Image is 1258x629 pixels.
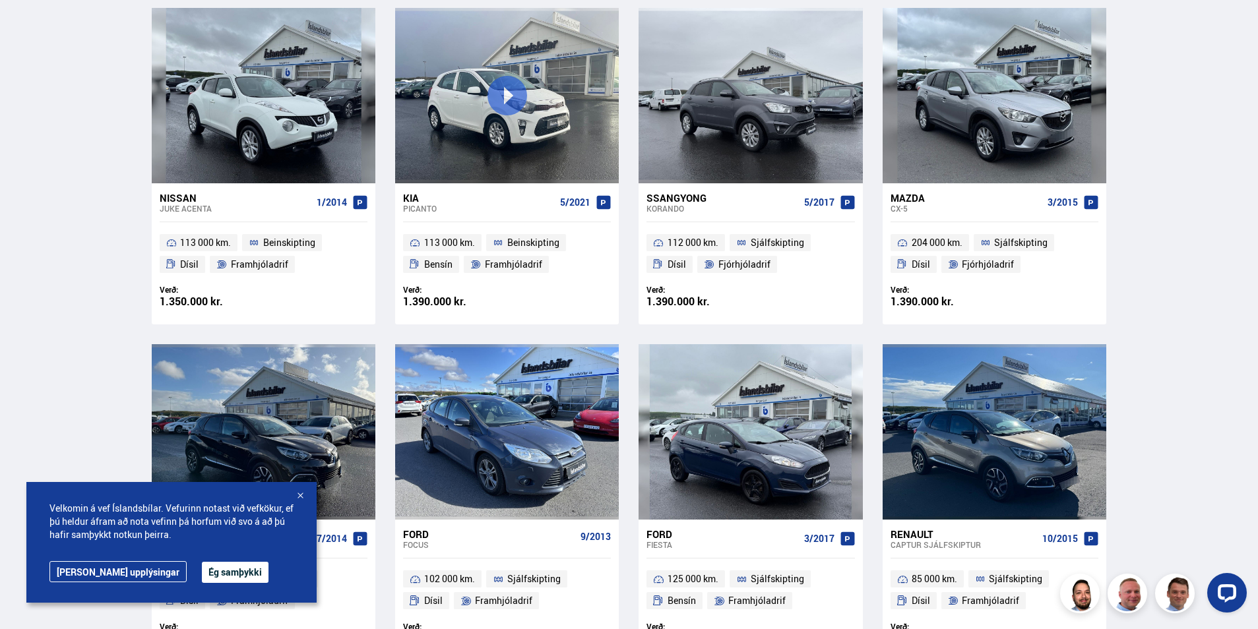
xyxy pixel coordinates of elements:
span: Dísil [912,256,930,272]
div: Verð: [891,285,995,295]
span: 7/2014 [317,533,347,544]
a: Kia Picanto 5/2021 113 000 km. Beinskipting Bensín Framhjóladrif Verð: 1.390.000 kr. [395,183,619,324]
img: siFngHWaQ9KaOqBr.png [1110,576,1149,615]
span: 112 000 km. [668,235,718,251]
span: Dísil [912,593,930,609]
span: 3/2015 [1048,197,1078,208]
div: Kia [403,192,555,204]
div: Verð: [403,285,507,295]
span: Fjórhjóladrif [718,256,771,272]
span: Fjórhjóladrif [962,256,1014,272]
span: 102 000 km. [424,571,475,587]
span: 5/2017 [804,197,834,208]
div: 1.390.000 kr. [891,296,995,307]
span: 125 000 km. [668,571,718,587]
span: 113 000 km. [424,235,475,251]
div: Verð: [160,285,264,295]
span: 5/2021 [560,197,590,208]
span: 85 000 km. [912,571,957,587]
div: 1.390.000 kr. [403,296,507,307]
div: CX-5 [891,204,1042,213]
div: Mazda [891,192,1042,204]
div: Korando [646,204,798,213]
a: [PERSON_NAME] upplýsingar [49,561,187,582]
div: Renault [891,528,1037,540]
div: Ssangyong [646,192,798,204]
span: Framhjóladrif [475,593,532,609]
div: Focus [403,540,575,549]
button: Ég samþykki [202,562,268,583]
img: FbJEzSuNWCJXmdc-.webp [1157,576,1197,615]
div: Juke ACENTA [160,204,311,213]
span: 9/2013 [581,531,611,542]
span: Bensín [424,256,453,272]
span: Sjálfskipting [994,235,1048,251]
span: 10/2015 [1042,533,1078,544]
span: Beinskipting [507,235,559,251]
div: Ford [646,528,798,540]
span: Sjálfskipting [751,571,804,587]
span: Dísil [668,256,686,272]
span: Sjálfskipting [989,571,1042,587]
iframe: LiveChat chat widget [1197,568,1252,623]
span: 204 000 km. [912,235,962,251]
span: Beinskipting [263,235,315,251]
div: Nissan [160,192,311,204]
div: 1.390.000 kr. [646,296,751,307]
div: Verð: [646,285,751,295]
span: Velkomin á vef Íslandsbílar. Vefurinn notast við vefkökur, ef þú heldur áfram að nota vefinn þá h... [49,502,294,541]
div: Fiesta [646,540,798,549]
span: Framhjóladrif [231,256,288,272]
div: Ford [403,528,575,540]
span: Dísil [424,593,443,609]
img: nhp88E3Fdnt1Opn2.png [1062,576,1102,615]
div: Captur SJÁLFSKIPTUR [891,540,1037,549]
span: Sjálfskipting [751,235,804,251]
div: 1.350.000 kr. [160,296,264,307]
span: Sjálfskipting [507,571,561,587]
span: Dísil [180,256,199,272]
span: 113 000 km. [180,235,231,251]
span: Framhjóladrif [962,593,1019,609]
span: 1/2014 [317,197,347,208]
span: 3/2017 [804,533,834,544]
a: Mazda CX-5 3/2015 204 000 km. Sjálfskipting Dísil Fjórhjóladrif Verð: 1.390.000 kr. [883,183,1106,324]
a: Nissan Juke ACENTA 1/2014 113 000 km. Beinskipting Dísil Framhjóladrif Verð: 1.350.000 kr. [152,183,375,324]
span: Framhjóladrif [728,593,786,609]
span: Bensín [668,593,696,609]
span: Framhjóladrif [485,256,542,272]
div: Picanto [403,204,555,213]
a: Ssangyong Korando 5/2017 112 000 km. Sjálfskipting Dísil Fjórhjóladrif Verð: 1.390.000 kr. [639,183,862,324]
